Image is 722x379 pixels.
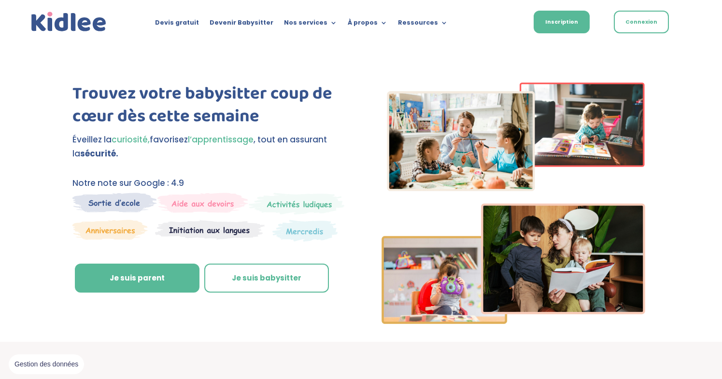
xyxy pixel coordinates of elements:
span: l’apprentissage [188,134,254,145]
a: Ressources [398,19,448,30]
img: Imgs-2 [382,83,645,324]
img: Sortie decole [72,193,157,212]
img: Français [500,20,509,26]
a: Nos services [284,19,337,30]
img: Thematique [272,220,338,242]
a: Inscription [534,11,590,33]
a: À propos [348,19,387,30]
strong: sécurité. [80,148,118,159]
img: Mercredi [249,193,344,215]
img: Anniversaire [72,220,148,240]
span: Gestion des données [14,360,78,369]
a: Je suis babysitter [204,264,329,293]
h1: Trouvez votre babysitter coup de cœur dès cette semaine [72,83,345,133]
a: Je suis parent [75,264,199,293]
p: Éveillez la favorisez , tout en assurant la [72,133,345,161]
button: Gestion des données [9,354,84,375]
a: Connexion [614,11,669,33]
a: Kidlee Logo [29,10,109,34]
img: Atelier thematique [155,220,265,240]
img: weekends [157,193,248,213]
span: curiosité, [112,134,150,145]
a: Devis gratuit [155,19,199,30]
p: Notre note sur Google : 4.9 [72,176,345,190]
a: Devenir Babysitter [210,19,273,30]
img: logo_kidlee_bleu [29,10,109,34]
